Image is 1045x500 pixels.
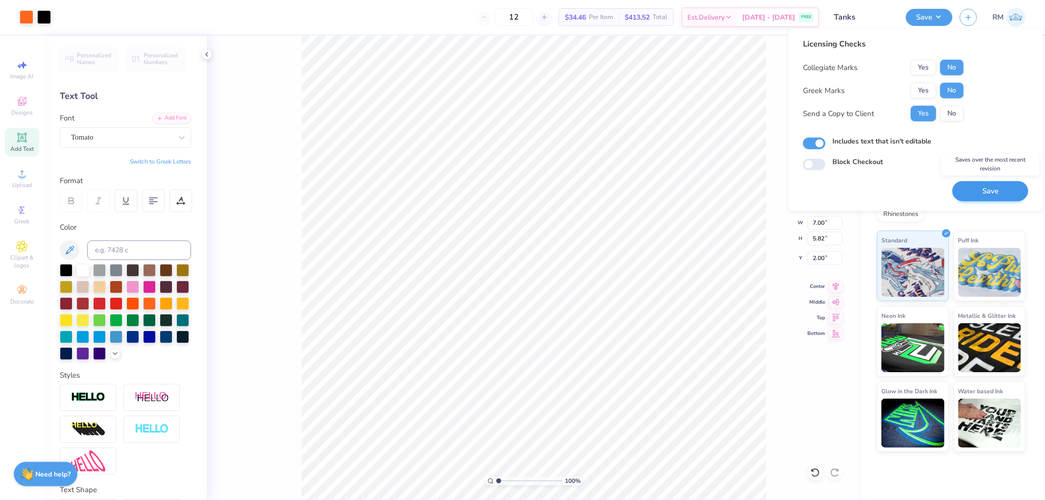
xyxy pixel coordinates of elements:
div: Licensing Checks [803,38,964,50]
img: Ronald Manipon [1006,8,1025,27]
span: Water based Ink [958,386,1003,396]
img: Negative Space [135,424,169,435]
input: Untitled Design [826,7,899,27]
div: Send a Copy to Client [803,108,874,119]
div: Collegiate Marks [803,62,857,73]
span: Center [807,283,825,290]
span: Standard [881,235,907,245]
span: Add Text [10,145,34,153]
img: Shadow [135,391,169,404]
span: Per Item [589,12,613,23]
img: 3d Illusion [71,422,105,437]
div: Rhinestones [877,207,924,222]
span: Neon Ink [881,310,905,321]
span: [DATE] - [DATE] [742,12,795,23]
span: Metallic & Glitter Ink [958,310,1016,321]
span: Bottom [807,330,825,337]
button: Yes [911,106,936,121]
div: Color [60,222,191,233]
span: Total [653,12,667,23]
span: RM [993,12,1004,23]
button: Yes [911,60,936,75]
div: Greek Marks [803,85,845,96]
img: Puff Ink [958,248,1021,297]
input: e.g. 7428 c [87,240,191,260]
label: Includes text that isn't editable [832,136,931,146]
span: Middle [807,299,825,306]
span: $413.52 [625,12,650,23]
strong: Need help? [36,470,71,479]
div: Text Tool [60,90,191,103]
span: Top [807,314,825,321]
div: Styles [60,370,191,381]
img: Free Distort [71,451,105,472]
img: Stroke [71,392,105,403]
span: Glow in the Dark Ink [881,386,937,396]
span: Decorate [10,298,34,306]
label: Font [60,113,74,124]
span: Image AI [11,72,34,80]
div: Saves over the most recent revision [942,153,1040,175]
button: Save [952,181,1028,201]
button: No [940,83,964,98]
label: Block Checkout [832,157,883,167]
button: Save [906,9,952,26]
span: Greek [15,217,30,225]
span: 100 % [565,476,581,485]
img: Neon Ink [881,323,945,372]
img: Standard [881,248,945,297]
div: Add Font [152,113,191,124]
span: Personalized Numbers [144,52,178,66]
span: FREE [801,14,811,21]
input: – – [495,8,533,26]
button: No [940,60,964,75]
span: Designs [11,109,33,117]
button: Switch to Greek Letters [130,158,191,166]
img: Glow in the Dark Ink [881,399,945,448]
span: Personalized Names [77,52,112,66]
img: Metallic & Glitter Ink [958,323,1021,372]
a: RM [993,8,1025,27]
button: No [940,106,964,121]
button: Yes [911,83,936,98]
span: $34.46 [565,12,586,23]
span: Puff Ink [958,235,979,245]
span: Clipart & logos [5,254,39,269]
div: Format [60,175,192,187]
span: Est. Delivery [687,12,725,23]
div: Text Shape [60,484,191,496]
span: Upload [12,181,32,189]
img: Water based Ink [958,399,1021,448]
